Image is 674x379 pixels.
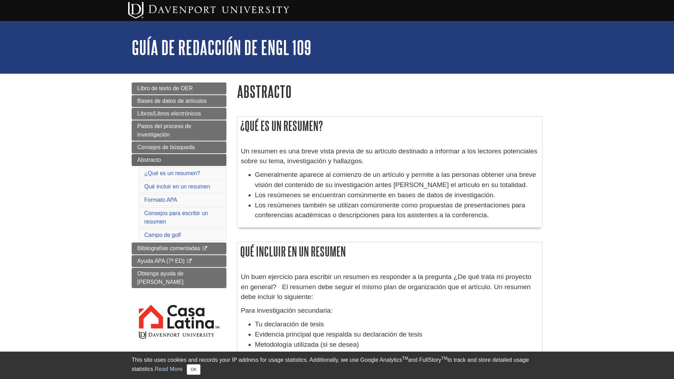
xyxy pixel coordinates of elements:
button: Close [187,364,200,375]
a: Obtenga ayuda de [PERSON_NAME] [132,268,226,288]
li: Conclusión [255,350,538,360]
li: Tu declaración de tesis [255,319,538,330]
span: Ayuda APA (7ª ED) [137,258,185,264]
li: Los resúmenes se encuentran comúnmente en bases de datos de investigación. [255,190,538,200]
a: Guía de redacción de ENGL 109 [132,36,311,58]
div: This site uses cookies and records your IP address for usage statistics. Additionally, we use Goo... [132,356,542,375]
a: Read More [155,366,183,372]
span: Obtenga ayuda de [PERSON_NAME] [137,271,184,285]
p: Para investigación secundaria: [241,306,538,316]
img: Davenport University [128,2,289,19]
a: Consejos de búsqueda [132,141,226,153]
sup: TM [402,356,408,361]
i: This link opens in a new window [202,246,208,251]
span: Libro de texto de OER [137,85,193,91]
span: Abstracto [137,157,161,163]
a: Qué incluir en un resumen [144,184,210,189]
li: Los resúmenes también se utilizan comúnmente como propuestas de presentaciones para conferencias ... [255,200,538,221]
sup: TM [441,356,447,361]
h2: Qué incluir en un resumen [237,242,542,261]
span: Libros/Libros electrónicos [137,111,201,117]
span: Consejos de búsqueda [137,144,195,150]
a: Ayuda APA (7ª ED) [132,255,226,267]
a: Formato APA [144,197,177,203]
span: Bibliografías comentadas [137,245,200,251]
h2: ¿Qué es un resumen? [237,117,542,135]
li: Generalmente aparece al comienzo de un artículo y permite a las personas obtener una breve visión... [255,170,538,190]
p: Un resumen es una breve vista previa de su artículo destinado a informar a los lectores potencial... [241,146,538,167]
h1: Abstracto [237,82,542,100]
a: Consejos para escribir un resumen [144,210,208,225]
a: Abstracto [132,154,226,166]
a: Bibliografías comentadas [132,242,226,254]
i: This link opens in a new window [186,259,192,264]
a: Pasos del proceso de investigación [132,120,226,141]
a: Libro de texto de OER [132,82,226,94]
a: Campo de golf [144,232,181,238]
a: ¿Qué es un resumen? [144,170,200,176]
div: Guide Page Menu [132,82,226,352]
li: Evidencia principal que respalda su declaración de tesis [255,330,538,340]
p: Un buen ejercicio para escribir un resumen es responder a la pregunta ¿De qué trata mi proyecto e... [241,272,538,302]
a: Libros/Libros electrónicos [132,108,226,120]
a: Bases de datos de artículos [132,95,226,107]
span: Pasos del proceso de investigación [137,123,191,138]
span: Bases de datos de artículos [137,98,206,104]
li: Metodología utilizada (si se desea) [255,340,538,350]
